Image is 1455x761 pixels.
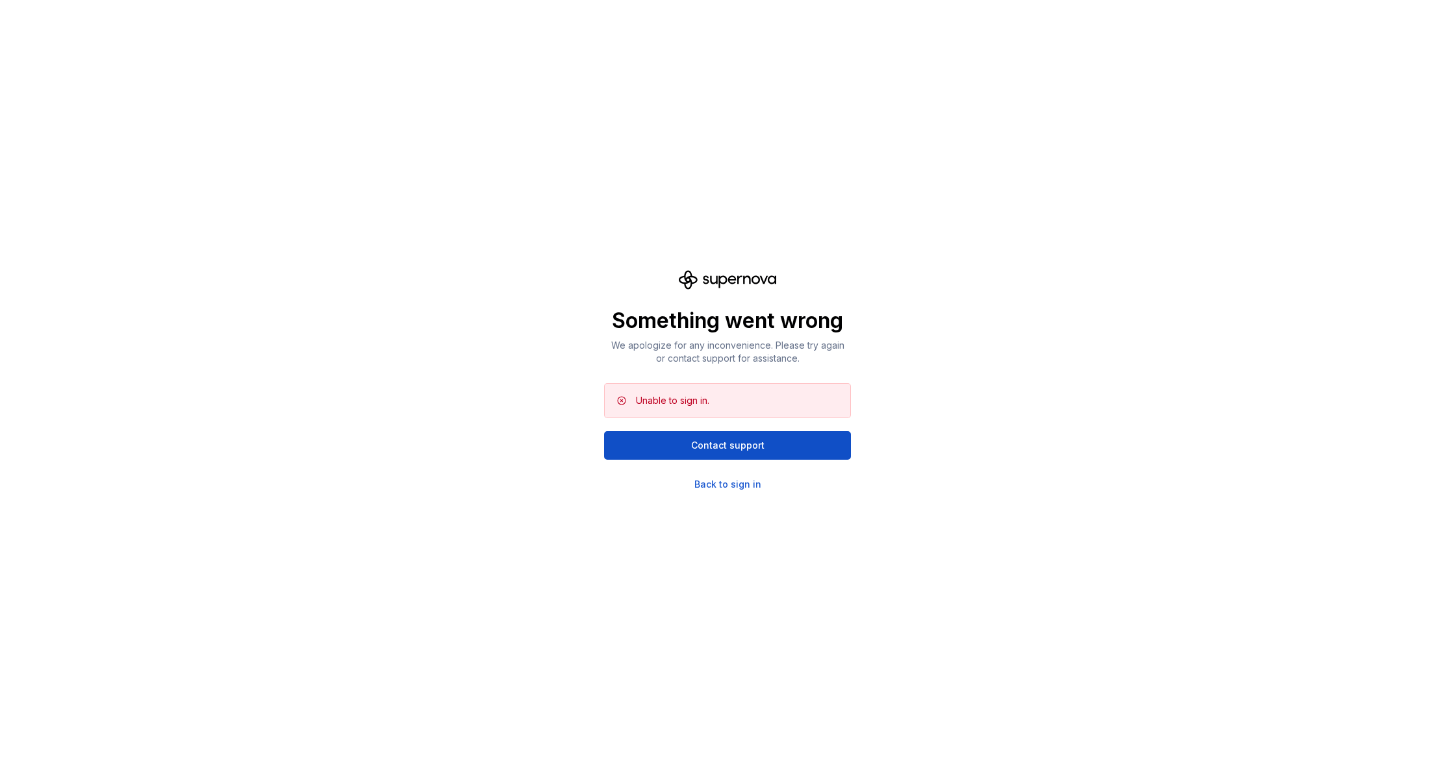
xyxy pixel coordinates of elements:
[636,394,709,407] div: Unable to sign in.
[604,431,851,460] button: Contact support
[691,439,765,452] span: Contact support
[604,339,851,365] p: We apologize for any inconvenience. Please try again or contact support for assistance.
[694,478,761,491] a: Back to sign in
[604,308,851,334] p: Something went wrong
